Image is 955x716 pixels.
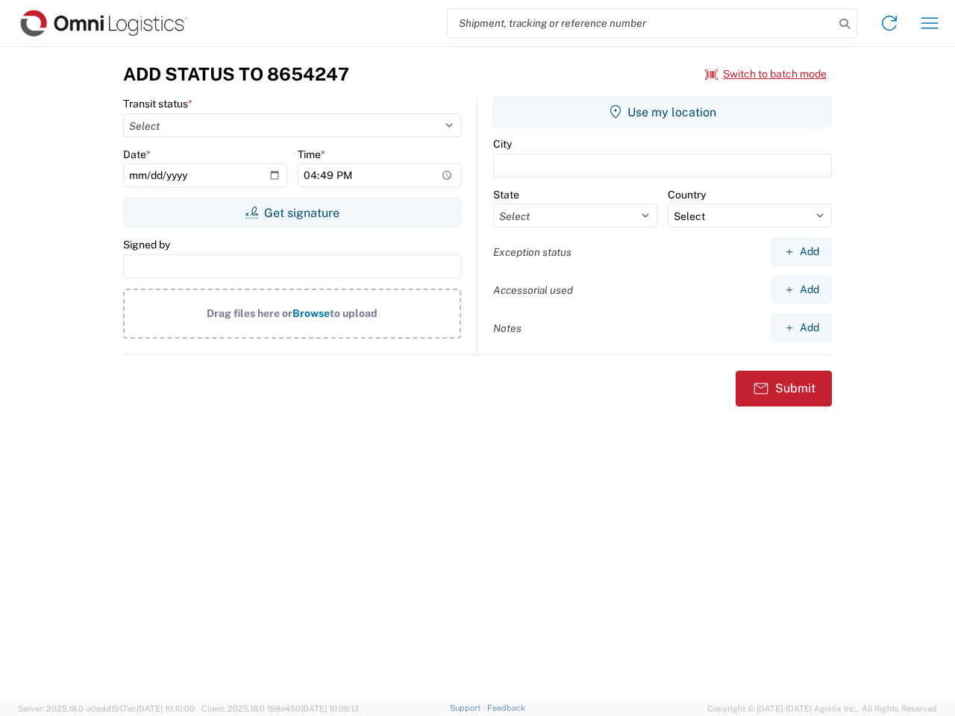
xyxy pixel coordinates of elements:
[450,703,487,712] a: Support
[123,198,461,227] button: Get signature
[292,307,330,319] span: Browse
[18,704,195,713] span: Server: 2025.18.0-a0edd1917ac
[705,62,827,87] button: Switch to batch mode
[201,704,359,713] span: Client: 2025.18.0-198a450
[736,371,832,406] button: Submit
[771,276,832,304] button: Add
[668,188,706,201] label: Country
[493,137,512,151] label: City
[493,97,832,127] button: Use my location
[493,245,572,259] label: Exception status
[123,97,192,110] label: Transit status
[137,704,195,713] span: [DATE] 10:10:00
[448,9,834,37] input: Shipment, tracking or reference number
[301,704,359,713] span: [DATE] 10:06:13
[707,702,937,715] span: Copyright © [DATE]-[DATE] Agistix Inc., All Rights Reserved
[493,321,522,335] label: Notes
[298,148,325,161] label: Time
[771,238,832,266] button: Add
[330,307,378,319] span: to upload
[207,307,292,319] span: Drag files here or
[123,238,170,251] label: Signed by
[487,703,525,712] a: Feedback
[771,314,832,342] button: Add
[493,283,573,297] label: Accessorial used
[123,148,151,161] label: Date
[493,188,519,201] label: State
[123,63,349,85] h3: Add Status to 8654247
